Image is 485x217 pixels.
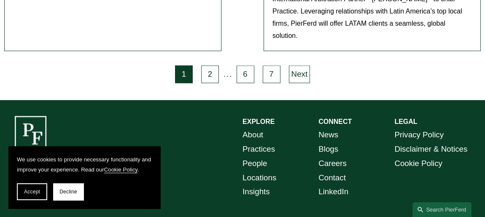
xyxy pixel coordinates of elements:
[394,118,417,125] strong: LEGAL
[201,65,219,83] a: 2
[394,142,467,156] a: Disclaimer & Notices
[104,166,137,173] a: Cookie Policy
[242,118,275,125] strong: EXPLORE
[412,202,472,217] a: Search this site
[17,183,47,200] button: Accept
[59,189,77,195] span: Decline
[53,183,84,200] button: Decline
[242,128,263,142] a: About
[8,146,160,209] section: Cookie banner
[17,155,152,175] p: We use cookies to provide necessary functionality and improve your experience. Read our .
[242,185,270,199] a: Insights
[242,171,276,185] a: Locations
[237,65,254,83] a: 6
[318,118,352,125] strong: CONNECT
[318,171,346,185] a: Contact
[318,128,338,142] a: News
[318,142,338,156] a: Blogs
[318,156,347,171] a: Careers
[24,189,40,195] span: Accept
[242,142,275,156] a: Practices
[318,185,348,199] a: LinkedIn
[175,65,193,83] a: 1
[242,156,267,171] a: People
[289,65,310,83] a: Next
[263,65,280,83] a: 7
[394,156,442,171] a: Cookie Policy
[394,128,444,142] a: Privacy Policy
